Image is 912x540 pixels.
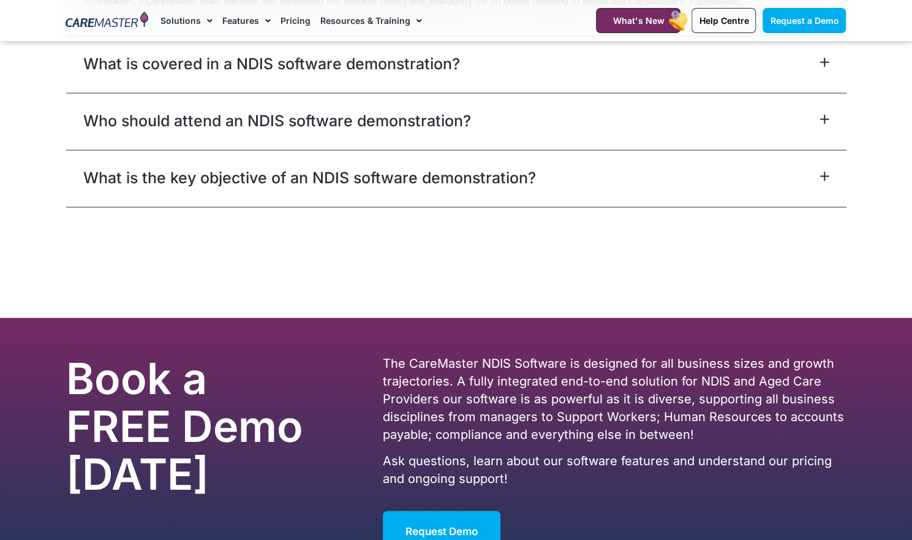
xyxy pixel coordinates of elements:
[83,109,471,131] a: Who should attend an NDIS software demonstration?
[127,209,144,222] span: .au
[612,15,664,26] span: What's New
[29,209,100,222] span: @caremaster
[383,452,846,487] p: Ask questions, learn about our software features and understand our pricing and ongoing support!
[405,525,478,537] span: Request Demo
[66,36,846,93] div: What is covered in a NDIS software demonstration?
[699,15,748,26] span: Help Centre
[83,166,536,188] a: What is the key objective of an NDIS software demonstration?
[83,52,460,74] a: What is covered in a NDIS software demonstration?
[770,15,839,26] span: Request a Demo
[66,12,148,30] img: CareMaster Logo
[596,8,680,33] a: What's New
[763,8,846,33] a: Request a Demo
[66,354,320,498] h2: Book a FREE Demo [DATE]
[100,209,127,222] span: .com
[692,8,756,33] a: Help Centre
[66,150,846,207] div: What is the key objective of an NDIS software demonstration?
[66,93,846,150] div: Who should attend an NDIS software demonstration?
[383,354,846,443] p: The CareMaster NDIS Software is designed for all business sizes and growth trajectories. A fully ...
